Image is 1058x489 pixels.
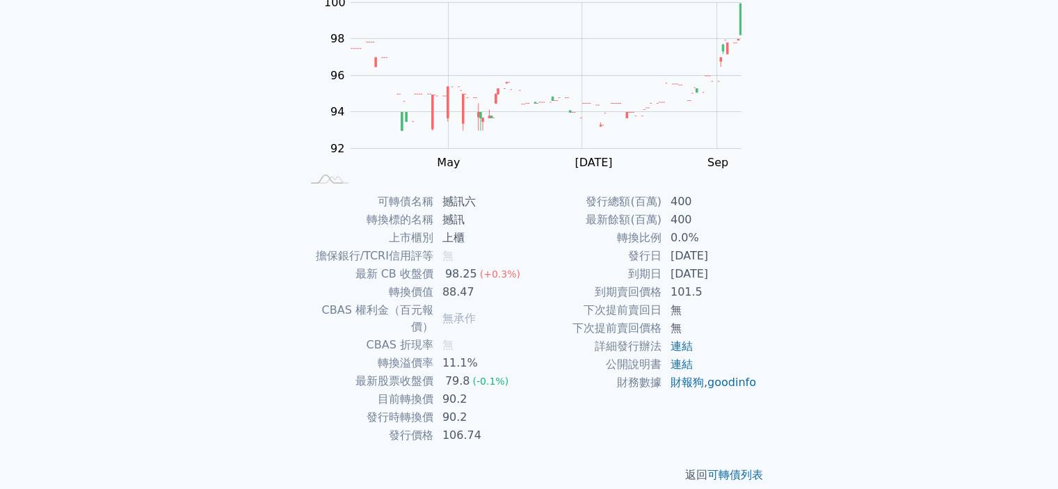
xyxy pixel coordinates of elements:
a: goodinfo [707,376,756,389]
td: , [662,374,758,392]
td: 到期日 [529,265,662,283]
td: 90.2 [434,390,529,408]
td: 無 [662,301,758,319]
td: 公開說明書 [529,355,662,374]
span: (-0.1%) [472,376,508,387]
td: 可轉債名稱 [301,193,434,211]
td: 轉換溢價率 [301,354,434,372]
a: 連結 [671,339,693,353]
g: Series [351,3,741,130]
td: 詳細發行辦法 [529,337,662,355]
td: CBAS 權利金（百元報價） [301,301,434,336]
td: 400 [662,193,758,211]
td: 轉換標的名稱 [301,211,434,229]
td: 400 [662,211,758,229]
span: 無 [442,338,454,351]
td: 下次提前賣回價格 [529,319,662,337]
tspan: 96 [330,69,344,82]
td: 最新餘額(百萬) [529,211,662,229]
td: 到期賣回價格 [529,283,662,301]
td: 88.47 [434,283,529,301]
td: 上櫃 [434,229,529,247]
tspan: Sep [707,156,728,169]
td: 撼訊 [434,211,529,229]
tspan: 92 [330,142,344,155]
td: 上市櫃別 [301,229,434,247]
td: 發行總額(百萬) [529,193,662,211]
td: 目前轉換價 [301,390,434,408]
td: [DATE] [662,265,758,283]
a: 可轉債列表 [707,468,763,481]
td: [DATE] [662,247,758,265]
td: 發行時轉換價 [301,408,434,426]
td: 101.5 [662,283,758,301]
td: 撼訊六 [434,193,529,211]
span: 無 [442,249,454,262]
span: (+0.3%) [480,268,520,280]
td: 下次提前賣回日 [529,301,662,319]
td: 財務數據 [529,374,662,392]
td: 0.0% [662,229,758,247]
div: 79.8 [442,373,473,390]
tspan: 94 [330,105,344,118]
a: 財報狗 [671,376,704,389]
td: 擔保銀行/TCRI信用評等 [301,247,434,265]
span: 無承作 [442,312,476,325]
td: 發行價格 [301,426,434,444]
td: 106.74 [434,426,529,444]
tspan: 98 [330,32,344,45]
td: 轉換價值 [301,283,434,301]
div: 98.25 [442,266,480,282]
td: 11.1% [434,354,529,372]
p: 返回 [284,467,774,483]
td: 90.2 [434,408,529,426]
tspan: May [437,156,460,169]
td: 發行日 [529,247,662,265]
td: 無 [662,319,758,337]
a: 連結 [671,358,693,371]
td: 轉換比例 [529,229,662,247]
td: 最新股票收盤價 [301,372,434,390]
tspan: [DATE] [575,156,612,169]
td: 最新 CB 收盤價 [301,265,434,283]
td: CBAS 折現率 [301,336,434,354]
